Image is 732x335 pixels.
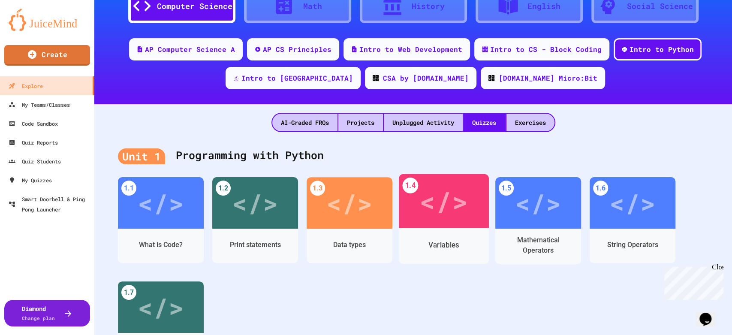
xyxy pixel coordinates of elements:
[326,184,373,222] div: </>
[696,301,723,326] iframe: chat widget
[609,184,656,222] div: </>
[157,0,232,12] div: Computer Science
[384,114,463,131] div: Unplugged Activity
[419,181,468,221] div: </>
[506,114,554,131] div: Exercises
[138,288,184,326] div: </>
[9,194,91,214] div: Smart Doorbell & Ping Pong Launcher
[139,240,183,250] div: What is Code?
[9,137,58,148] div: Quiz Reports
[464,114,505,131] div: Quizzes
[9,156,61,166] div: Quiz Students
[490,44,602,54] div: Intro to CS - Block Coding
[499,73,597,83] div: [DOMAIN_NAME] Micro:Bit
[118,148,165,165] div: Unit 1
[412,0,445,12] div: History
[593,181,608,196] div: 1.6
[118,139,708,173] div: Programming with Python
[359,44,462,54] div: Intro to Web Development
[4,300,90,326] button: DiamondChange plan
[661,263,723,300] iframe: chat widget
[9,100,70,110] div: My Teams/Classes
[499,181,514,196] div: 1.5
[303,0,322,12] div: Math
[630,44,694,54] div: Intro to Python
[272,114,337,131] div: AI-Graded FRQs
[383,73,469,83] div: CSA by [DOMAIN_NAME]
[333,240,366,250] div: Data types
[527,0,560,12] div: English
[310,181,325,196] div: 1.3
[9,81,43,91] div: Explore
[488,75,494,81] img: CODE_logo_RGB.png
[138,184,184,222] div: </>
[9,175,52,185] div: My Quizzes
[263,44,331,54] div: AP CS Principles
[22,315,55,321] span: Change plan
[338,114,383,131] div: Projects
[428,239,459,250] div: Variables
[216,181,231,196] div: 1.2
[4,45,90,66] a: Create
[241,73,353,83] div: Intro to [GEOGRAPHIC_DATA]
[515,184,561,222] div: </>
[627,0,693,12] div: Social Science
[9,9,86,31] img: logo-orange.svg
[607,240,658,250] div: String Operators
[145,44,235,54] div: AP Computer Science A
[232,184,278,222] div: </>
[121,181,136,196] div: 1.1
[402,178,418,193] div: 1.4
[121,285,136,300] div: 1.7
[502,235,575,256] div: Mathematical Operators
[22,304,55,322] div: Diamond
[230,240,281,250] div: Print statements
[9,118,58,129] div: Code Sandbox
[3,3,59,54] div: Chat with us now!Close
[373,75,379,81] img: CODE_logo_RGB.png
